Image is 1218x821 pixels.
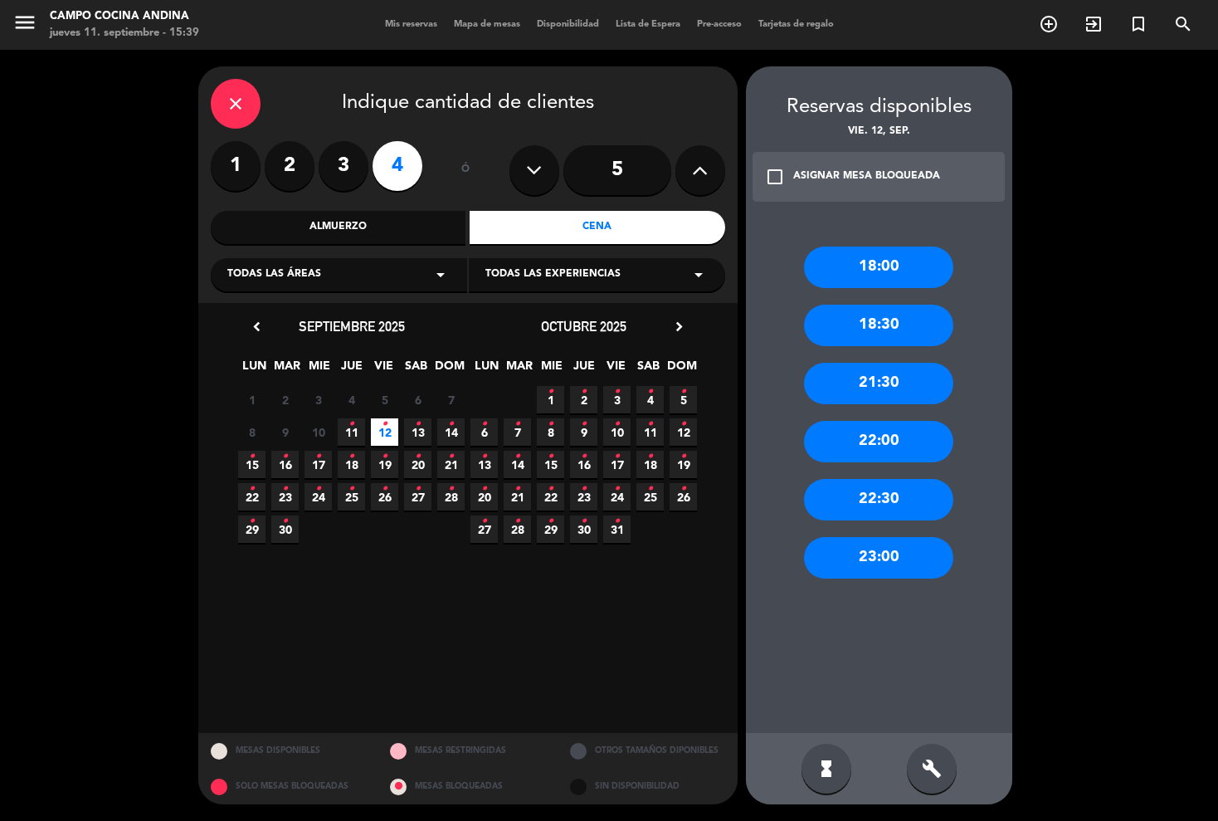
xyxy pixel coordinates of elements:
[211,211,466,244] div: Almuerzo
[304,386,332,413] span: 3
[603,516,631,543] span: 31
[529,20,607,29] span: Disponibilidad
[603,386,631,413] span: 3
[570,451,597,478] span: 16
[404,418,431,446] span: 13
[304,451,332,478] span: 17
[689,265,709,285] i: arrow_drop_down
[371,451,398,478] span: 19
[402,356,430,384] span: SAB
[249,476,255,502] i: •
[504,451,531,478] span: 14
[603,451,631,478] span: 17
[415,476,421,502] i: •
[371,418,398,446] span: 12
[1039,14,1059,34] i: add_circle_outline
[282,476,288,502] i: •
[238,516,266,543] span: 29
[505,356,533,384] span: MAR
[373,141,422,191] label: 4
[348,411,354,437] i: •
[470,516,498,543] span: 27
[922,759,942,779] i: build
[793,169,940,185] div: ASIGNAR MESA BLOQUEADA
[227,266,321,283] span: Todas las áreas
[514,508,520,535] i: •
[241,356,268,384] span: LUN
[765,167,785,187] i: check_box_outline_blank
[514,443,520,470] i: •
[271,418,299,446] span: 9
[299,318,405,335] span: septiembre 2025
[746,91,1012,124] div: Reservas disponibles
[558,769,738,804] div: SIN DISPONIBILIDAD
[470,483,498,511] span: 20
[570,386,597,413] span: 2
[558,733,738,769] div: OTROS TAMAÑOS DIPONIBLES
[548,379,553,405] i: •
[1084,14,1104,34] i: exit_to_app
[304,418,332,446] span: 10
[804,305,953,346] div: 18:30
[548,411,553,437] i: •
[548,443,553,470] i: •
[1173,14,1193,34] i: search
[348,476,354,502] i: •
[647,443,653,470] i: •
[548,508,553,535] i: •
[12,10,37,41] button: menu
[1128,14,1148,34] i: turned_in_not
[319,141,368,191] label: 3
[371,483,398,511] span: 26
[537,516,564,543] span: 29
[504,418,531,446] span: 7
[481,411,487,437] i: •
[282,508,288,535] i: •
[435,356,462,384] span: DOM
[238,418,266,446] span: 8
[680,379,686,405] i: •
[211,141,261,191] label: 1
[750,20,842,29] span: Tarjetas de regalo
[431,265,451,285] i: arrow_drop_down
[12,10,37,35] i: menu
[370,356,397,384] span: VIE
[415,443,421,470] i: •
[315,443,321,470] i: •
[537,386,564,413] span: 1
[338,483,365,511] span: 25
[581,379,587,405] i: •
[647,476,653,502] i: •
[448,443,454,470] i: •
[636,418,664,446] span: 11
[470,418,498,446] span: 6
[338,418,365,446] span: 11
[481,476,487,502] i: •
[377,20,446,29] span: Mis reservas
[470,211,725,244] div: Cena
[338,451,365,478] span: 18
[238,483,266,511] span: 22
[305,356,333,384] span: MIE
[265,141,314,191] label: 2
[238,451,266,478] span: 15
[635,356,662,384] span: SAB
[680,411,686,437] i: •
[404,483,431,511] span: 27
[198,733,378,769] div: MESAS DISPONIBLES
[538,356,565,384] span: MIE
[382,476,387,502] i: •
[670,451,697,478] span: 19
[304,483,332,511] span: 24
[271,516,299,543] span: 30
[437,451,465,478] span: 21
[603,418,631,446] span: 10
[504,516,531,543] span: 28
[667,356,694,384] span: DOM
[273,356,300,384] span: MAR
[249,508,255,535] i: •
[504,483,531,511] span: 21
[647,411,653,437] i: •
[614,508,620,535] i: •
[378,733,558,769] div: MESAS RESTRINGIDAS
